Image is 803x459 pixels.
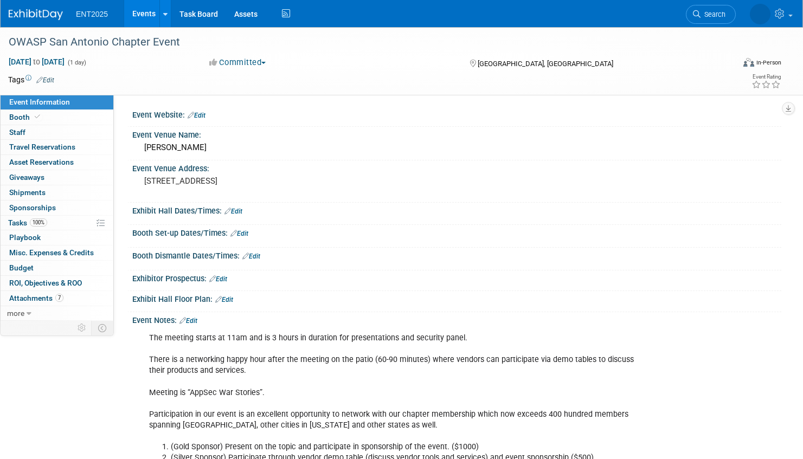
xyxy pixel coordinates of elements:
span: ROI, Objectives & ROO [9,279,82,287]
a: Attachments7 [1,291,113,306]
a: Staff [1,125,113,140]
div: Booth Dismantle Dates/Times: [132,248,781,262]
a: Budget [1,261,113,275]
span: Travel Reservations [9,143,75,151]
a: Shipments [1,185,113,200]
div: Event Format [666,56,781,73]
span: 100% [30,218,47,227]
a: Booth [1,110,113,125]
span: [GEOGRAPHIC_DATA], [GEOGRAPHIC_DATA] [478,60,613,68]
a: Event Information [1,95,113,109]
span: to [31,57,42,66]
span: Booth [9,113,42,121]
div: Event Notes: [132,312,781,326]
span: Event Information [9,98,70,106]
span: Tasks [8,218,47,227]
div: Exhibit Hall Floor Plan: [132,291,781,305]
a: Travel Reservations [1,140,113,154]
div: Event Venue Address: [132,160,781,174]
a: Search [686,5,736,24]
span: Staff [9,128,25,137]
img: Rose Bodin [750,4,770,24]
span: Asset Reservations [9,158,74,166]
a: Edit [36,76,54,84]
pre: [STREET_ADDRESS] [144,176,391,186]
div: [PERSON_NAME] [140,139,773,156]
a: Sponsorships [1,201,113,215]
a: Edit [230,230,248,237]
a: Edit [215,296,233,303]
div: Exhibitor Prospectus: [132,270,781,285]
span: [DATE] [DATE] [8,57,65,67]
div: Event Website: [132,107,781,121]
td: Toggle Event Tabs [92,321,114,335]
td: Tags [8,74,54,85]
a: Edit [242,253,260,260]
span: Budget [9,263,34,272]
img: Format-Inperson.png [743,58,754,67]
span: Search [701,10,725,18]
span: Attachments [9,294,63,302]
span: 7 [55,294,63,302]
div: Event Rating [751,74,781,80]
a: Tasks100% [1,216,113,230]
span: Giveaways [9,173,44,182]
div: Exhibit Hall Dates/Times: [132,203,781,217]
i: Booth reservation complete [35,114,40,120]
a: Edit [224,208,242,215]
span: Shipments [9,188,46,197]
td: Personalize Event Tab Strip [73,321,92,335]
div: In-Person [756,59,781,67]
div: Booth Set-up Dates/Times: [132,225,781,239]
a: Edit [179,317,197,325]
a: Giveaways [1,170,113,185]
span: Playbook [9,233,41,242]
button: Committed [205,57,270,68]
a: Playbook [1,230,113,245]
div: Event Venue Name: [132,127,781,140]
span: Sponsorships [9,203,56,212]
a: Misc. Expenses & Credits [1,245,113,260]
a: more [1,306,113,321]
img: ExhibitDay [9,9,63,20]
a: Asset Reservations [1,155,113,170]
span: (1 day) [67,59,86,66]
span: ENT2025 [76,10,108,18]
li: (Gold Sponsor) Present on the topic and participate in sponsorship of the event. ($1000) [171,442,650,452]
span: Misc. Expenses & Credits [9,248,94,257]
a: Edit [209,275,227,283]
div: OWASP San Antonio Chapter Event [5,33,716,52]
a: Edit [188,112,205,119]
a: ROI, Objectives & ROO [1,276,113,290]
span: more [7,309,24,318]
